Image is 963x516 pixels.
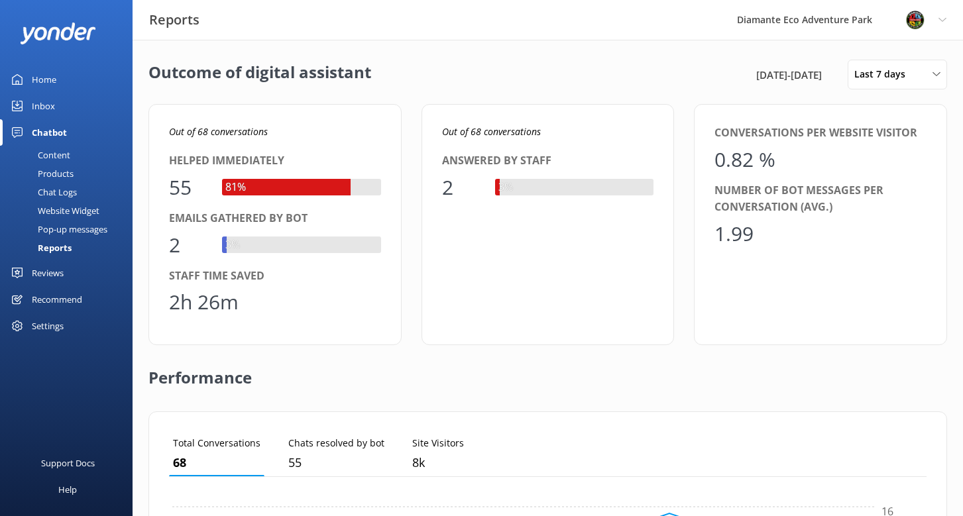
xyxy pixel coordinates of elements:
[288,436,384,450] p: Chats resolved by bot
[756,67,822,83] span: [DATE] - [DATE]
[148,345,252,398] h2: Performance
[8,164,74,183] div: Products
[714,218,754,250] div: 1.99
[20,23,96,44] img: yonder-white-logo.png
[905,10,925,30] img: 831-1756915225.png
[32,260,64,286] div: Reviews
[169,152,381,170] div: Helped immediately
[8,183,77,201] div: Chat Logs
[58,476,77,503] div: Help
[714,182,927,216] div: Number of bot messages per conversation (avg.)
[714,144,775,176] div: 0.82 %
[495,179,516,196] div: 3%
[32,66,56,93] div: Home
[32,93,55,119] div: Inbox
[169,268,381,285] div: Staff time saved
[8,164,133,183] a: Products
[8,238,133,257] a: Reports
[222,179,249,196] div: 81%
[854,67,913,81] span: Last 7 days
[173,436,260,450] p: Total Conversations
[8,220,133,238] a: Pop-up messages
[412,453,464,472] p: 8,244
[148,60,371,89] h2: Outcome of digital assistant
[169,125,268,138] i: Out of 68 conversations
[149,9,199,30] h3: Reports
[32,313,64,339] div: Settings
[173,453,260,472] p: 68
[169,210,381,227] div: Emails gathered by bot
[32,119,67,146] div: Chatbot
[169,286,239,318] div: 2h 26m
[714,125,927,142] div: Conversations per website visitor
[442,152,654,170] div: Answered by staff
[412,436,464,450] p: Site Visitors
[288,453,384,472] p: 55
[8,201,133,220] a: Website Widget
[169,172,209,203] div: 55
[41,450,95,476] div: Support Docs
[8,238,72,257] div: Reports
[222,236,243,254] div: 3%
[442,125,541,138] i: Out of 68 conversations
[8,183,133,201] a: Chat Logs
[442,172,482,203] div: 2
[8,146,133,164] a: Content
[8,220,107,238] div: Pop-up messages
[32,286,82,313] div: Recommend
[8,201,99,220] div: Website Widget
[169,229,209,261] div: 2
[8,146,70,164] div: Content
